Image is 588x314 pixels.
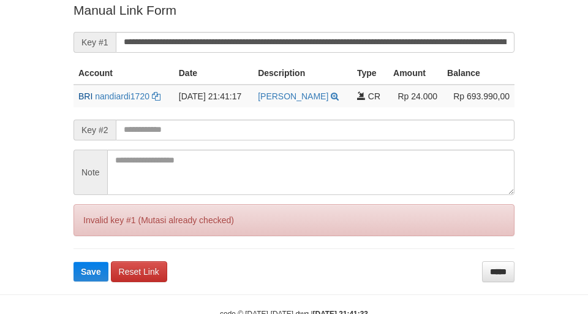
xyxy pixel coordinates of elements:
th: Description [253,62,352,85]
td: Rp 693.990,00 [442,85,514,107]
th: Date [174,62,253,85]
th: Amount [388,62,442,85]
span: Key #2 [73,120,116,140]
span: Save [81,267,101,277]
span: BRI [78,91,92,101]
a: Reset Link [111,261,167,282]
p: Manual Link Form [73,1,514,19]
a: nandiardi1720 [95,91,149,101]
span: CR [368,91,380,101]
div: Invalid key #1 (Mutasi already checked) [73,204,514,236]
button: Save [73,262,108,281]
th: Type [352,62,388,85]
span: Reset Link [119,267,159,277]
span: Key #1 [73,32,116,53]
a: Copy nandiardi1720 to clipboard [152,91,160,101]
a: [PERSON_NAME] [258,91,328,101]
td: [DATE] 21:41:17 [174,85,253,107]
th: Account [73,62,174,85]
th: Balance [442,62,514,85]
span: Note [73,150,107,195]
td: Rp 24.000 [388,85,442,107]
